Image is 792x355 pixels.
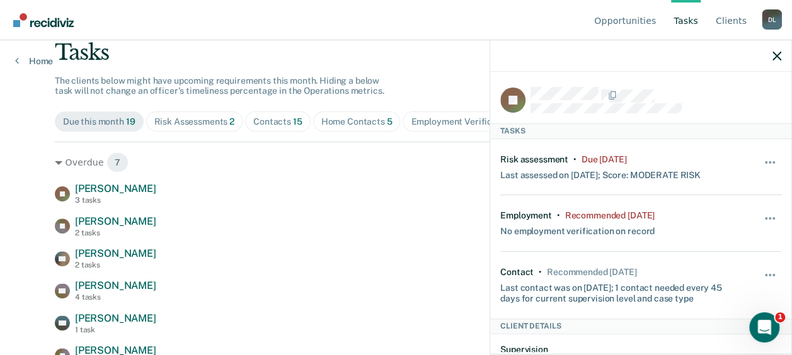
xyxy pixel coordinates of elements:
[775,312,785,322] span: 1
[75,247,156,259] span: [PERSON_NAME]
[500,344,781,355] dt: Supervision
[557,210,560,221] div: •
[75,293,156,301] div: 4 tasks
[539,267,542,278] div: •
[293,116,302,127] span: 15
[500,210,552,221] div: Employment
[500,278,735,304] div: Last contact was on [DATE]; 1 contact needed every 45 days for current supervision level and case...
[229,116,234,127] span: 2
[762,9,782,30] button: Profile dropdown button
[387,116,393,127] span: 5
[15,55,53,67] a: Home
[106,152,129,172] span: 7
[75,228,156,237] div: 2 tasks
[490,318,791,334] div: Client Details
[75,325,156,334] div: 1 task
[75,196,156,205] div: 3 tasks
[573,154,577,165] div: •
[500,221,655,237] div: No employment verification on record
[500,154,568,165] div: Risk assessment
[75,215,156,227] span: [PERSON_NAME]
[154,116,235,127] div: Risk Assessments
[55,152,737,172] div: Overdue
[762,9,782,30] div: D L
[490,123,791,138] div: Tasks
[547,267,636,278] div: Recommended in 8 days
[75,261,156,269] div: 2 tasks
[63,116,135,127] div: Due this month
[500,165,701,181] div: Last assessed on [DATE]; Score: MODERATE RISK
[126,116,135,127] span: 19
[13,13,74,27] img: Recidiviz
[582,154,627,165] div: Due 8 months ago
[565,210,654,221] div: Recommended 5 months ago
[75,183,156,194] span: [PERSON_NAME]
[411,116,520,127] div: Employment Verification
[75,312,156,324] span: [PERSON_NAME]
[55,76,384,96] span: The clients below might have upcoming requirements this month. Hiding a below task will not chang...
[749,312,779,342] iframe: Intercom live chat
[75,279,156,291] span: [PERSON_NAME]
[500,267,534,278] div: Contact
[253,116,302,127] div: Contacts
[55,40,737,65] div: Tasks
[321,116,393,127] div: Home Contacts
